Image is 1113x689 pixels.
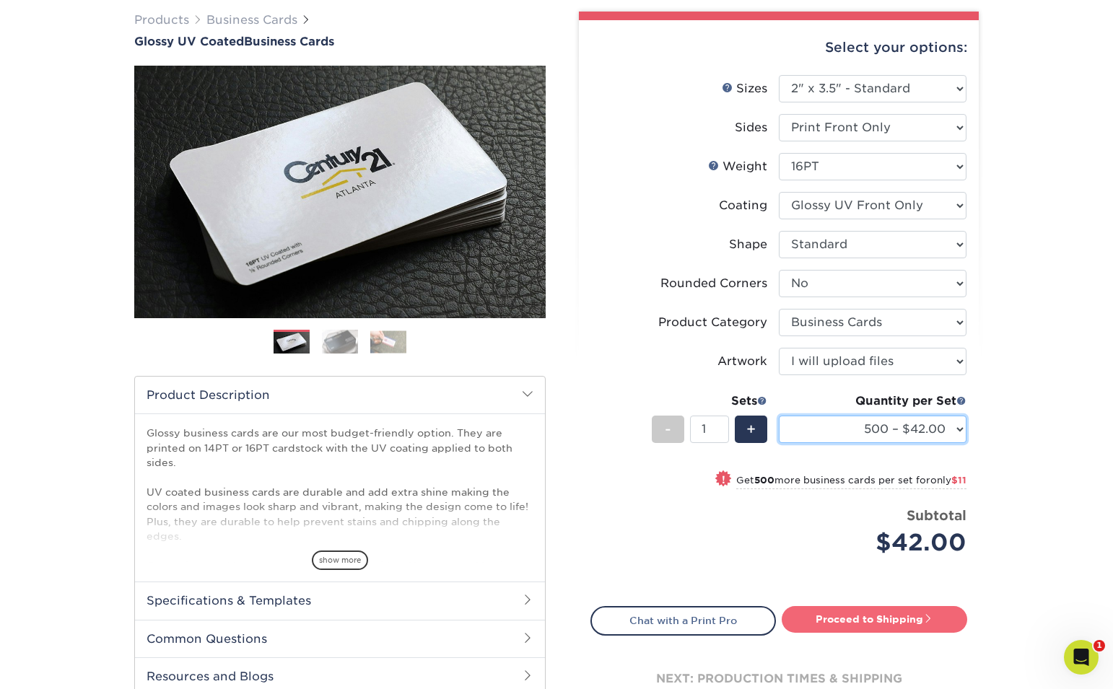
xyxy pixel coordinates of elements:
[370,330,406,353] img: Business Cards 03
[930,475,966,486] span: only
[135,377,545,413] h2: Product Description
[735,119,767,136] div: Sides
[658,314,767,331] div: Product Category
[147,426,533,617] p: Glossy business cards are our most budget-friendly option. They are printed on 14PT or 16PT cards...
[1064,640,1099,675] iframe: Intercom live chat
[206,13,297,27] a: Business Cards
[134,35,244,48] span: Glossy UV Coated
[1094,640,1105,651] span: 1
[746,418,756,440] span: +
[717,353,767,370] div: Artwork
[590,20,967,75] div: Select your options:
[722,472,725,487] span: !
[322,329,358,354] img: Business Cards 02
[779,392,966,410] div: Quantity per Set
[134,13,189,27] a: Products
[729,236,767,253] div: Shape
[907,507,966,523] strong: Subtotal
[736,475,966,489] small: Get more business cards per set for
[722,80,767,97] div: Sizes
[590,606,776,635] a: Chat with a Print Pro
[312,550,368,570] span: show more
[134,35,546,48] h1: Business Cards
[4,645,123,684] iframe: Google Customer Reviews
[951,475,966,486] span: $11
[790,525,966,560] div: $42.00
[708,158,767,175] div: Weight
[134,35,546,48] a: Glossy UV CoatedBusiness Cards
[754,475,774,486] strong: 500
[660,275,767,292] div: Rounded Corners
[135,620,545,657] h2: Common Questions
[274,325,310,361] img: Business Cards 01
[652,392,767,410] div: Sets
[782,606,967,632] a: Proceed to Shipping
[719,197,767,214] div: Coating
[665,418,671,440] span: -
[135,582,545,619] h2: Specifications & Templates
